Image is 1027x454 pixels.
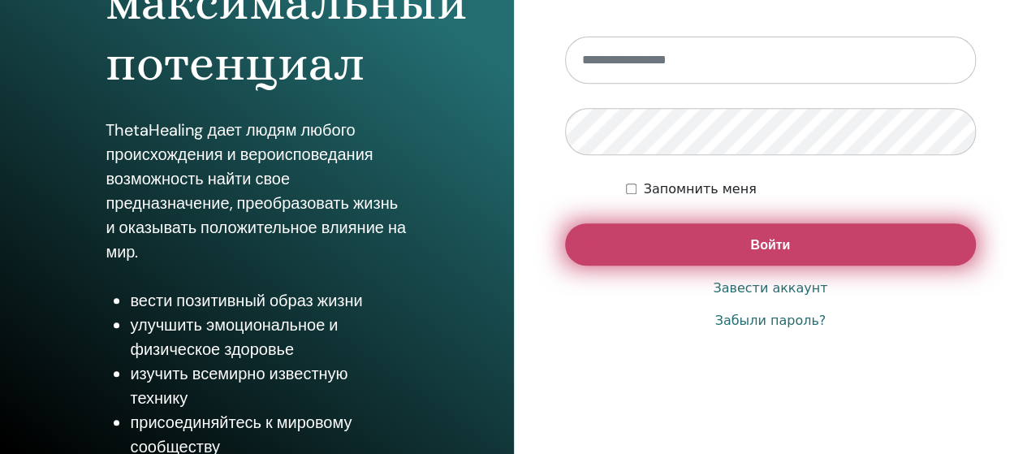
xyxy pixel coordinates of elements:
a: Завести аккаунт [713,279,827,298]
a: Забыли пароль? [714,311,826,331]
font: Войти [750,236,790,253]
div: Оставьте меня аутентифицированным на неопределенный срок или пока я не выйду из системы вручную [626,179,976,199]
font: вести позитивный образ жизни [130,290,362,311]
font: Запомнить меня [643,181,756,197]
font: Забыли пароль? [714,313,826,328]
font: ThetaHealing дает людям любого происхождения и вероисповедания возможность найти свое предназначе... [106,119,406,262]
font: улучшить эмоциональное и физическое здоровье [130,314,338,360]
font: Завести аккаунт [713,280,827,296]
button: Войти [565,223,977,266]
font: изучить всемирно известную технику [130,363,347,409]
